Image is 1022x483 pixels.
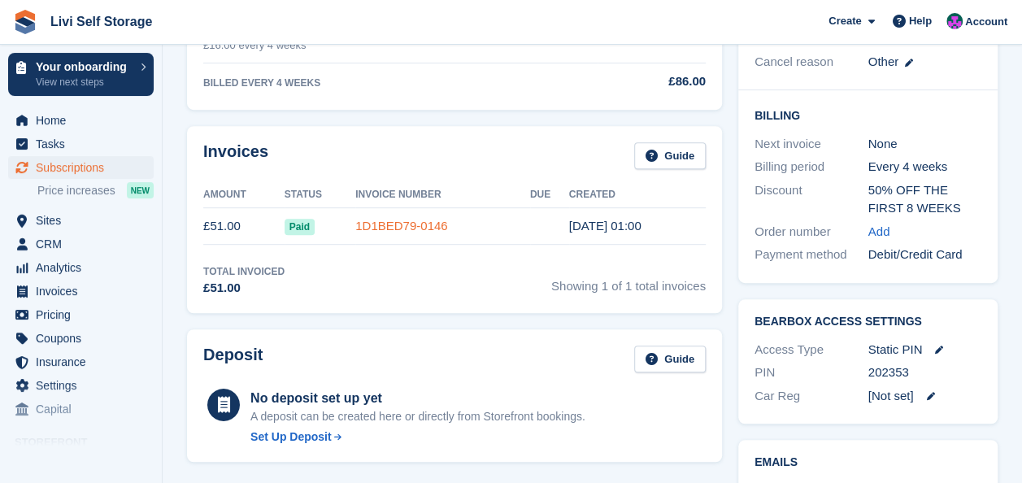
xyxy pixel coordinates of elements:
div: £16.00 every 4 weeks [203,37,598,54]
div: £51.00 [203,279,285,298]
a: menu [8,133,154,155]
span: Analytics [36,256,133,279]
div: Static PIN [868,341,982,359]
span: Showing 1 of 1 total invoices [551,264,706,298]
span: Subscriptions [36,156,133,179]
a: menu [8,374,154,397]
span: Other [868,54,899,68]
div: Total Invoiced [203,264,285,279]
a: menu [8,256,154,279]
h2: Deposit [203,346,263,372]
div: None [868,135,982,154]
span: Create [828,13,861,29]
p: Your onboarding [36,61,133,72]
span: Coupons [36,327,133,350]
span: Settings [36,374,133,397]
th: Due [530,182,569,208]
a: Your onboarding View next steps [8,53,154,96]
th: Amount [203,182,285,208]
div: Discount [755,181,868,218]
img: stora-icon-8386f47178a22dfd0bd8f6a31ec36ba5ce8667c1dd55bd0f319d3a0aa187defe.svg [13,10,37,34]
a: menu [8,156,154,179]
span: Storefront [15,434,162,450]
div: Access Type [755,341,868,359]
div: NEW [127,182,154,198]
div: Payment method [755,246,868,264]
h2: Billing [755,107,981,123]
span: Insurance [36,350,133,373]
span: Price increases [37,183,115,198]
a: Livi Self Storage [44,8,159,35]
a: Guide [634,142,706,169]
div: Car Reg [755,387,868,406]
div: Next invoice [755,135,868,154]
td: £51.00 [203,208,285,245]
div: BILLED EVERY 4 WEEKS [203,76,598,90]
h2: Invoices [203,142,268,169]
div: 202353 [868,363,982,382]
a: menu [8,303,154,326]
div: Order number [755,223,868,241]
div: Debit/Credit Card [868,246,982,264]
h2: Emails [755,456,981,469]
div: Every 4 weeks [868,158,982,176]
a: menu [8,209,154,232]
th: Created [569,182,706,208]
time: 2025-06-16 00:00:12 UTC [569,219,641,233]
span: Capital [36,398,133,420]
div: PIN [755,363,868,382]
a: menu [8,233,154,255]
h2: BearBox Access Settings [755,315,981,329]
div: Set Up Deposit [250,429,332,446]
a: Guide [634,346,706,372]
span: Home [36,109,133,132]
a: 1D1BED79-0146 [355,219,447,233]
th: Invoice Number [355,182,530,208]
span: Pricing [36,303,133,326]
div: 50% OFF THE FIRST 8 WEEKS [868,181,982,218]
span: Sites [36,209,133,232]
span: Help [909,13,932,29]
span: Paid [285,219,315,235]
a: menu [8,327,154,350]
div: No deposit set up yet [250,389,585,408]
a: menu [8,109,154,132]
th: Status [285,182,355,208]
span: Invoices [36,280,133,302]
img: Graham Cameron [946,13,963,29]
a: menu [8,398,154,420]
span: Account [965,14,1007,30]
div: Billing period [755,158,868,176]
a: menu [8,350,154,373]
span: Tasks [36,133,133,155]
span: CRM [36,233,133,255]
a: Price increases NEW [37,181,154,199]
div: £86.00 [598,72,706,91]
a: Add [868,223,890,241]
p: View next steps [36,75,133,89]
p: A deposit can be created here or directly from Storefront bookings. [250,408,585,425]
div: [Not set] [868,387,982,406]
div: Cancel reason [755,53,868,72]
a: menu [8,280,154,302]
a: Set Up Deposit [250,429,585,446]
